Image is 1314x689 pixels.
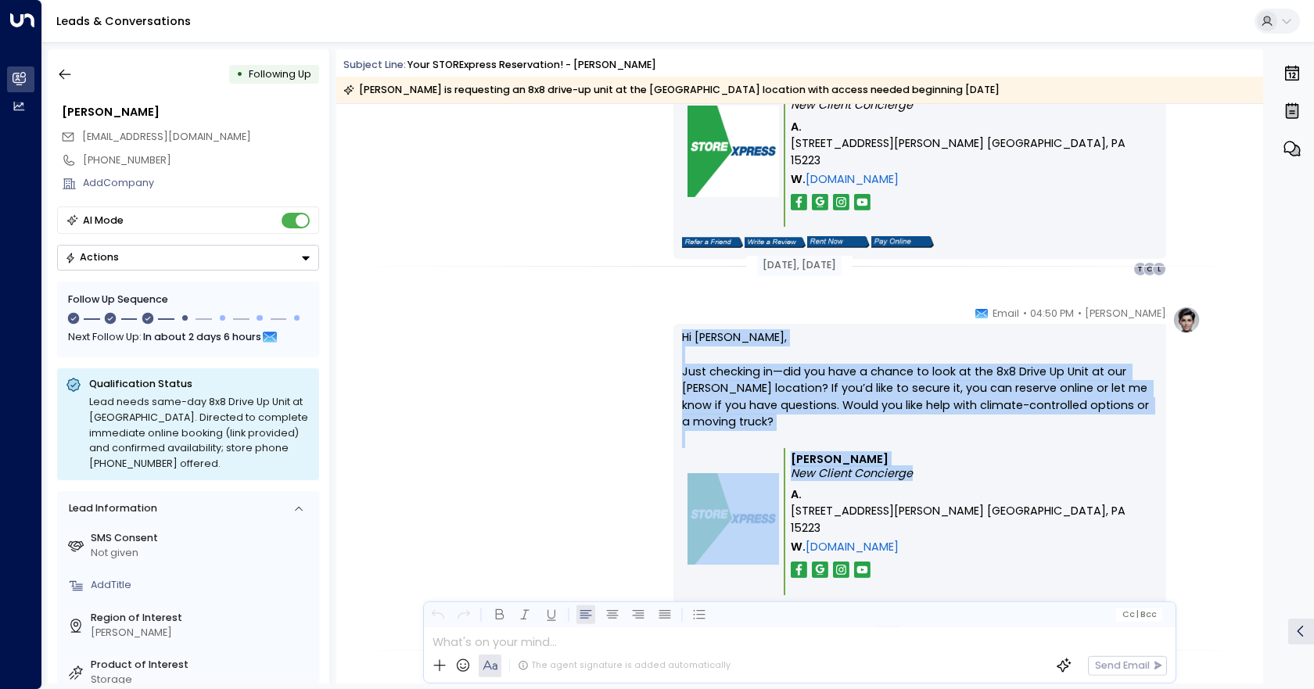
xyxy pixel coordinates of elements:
[1078,306,1082,321] span: •
[791,465,913,481] i: New Client Concierge
[65,251,119,264] div: Actions
[69,328,308,346] div: Next Follow Up:
[854,194,871,210] img: storexpress_yt.png
[91,626,314,641] div: [PERSON_NAME]
[791,135,1153,169] span: [STREET_ADDRESS][PERSON_NAME] [GEOGRAPHIC_DATA], PA 15223
[428,605,447,625] button: Undo
[791,539,806,556] span: W.
[688,473,779,565] img: storexpress_logo.png
[249,67,311,81] span: Following Up
[791,171,806,188] span: W.
[83,213,124,228] div: AI Mode
[144,328,262,346] span: In about 2 days 6 hours
[91,531,314,546] label: SMS Consent
[91,546,314,561] div: Not given
[812,194,828,210] img: storexpress_google.png
[993,306,1019,321] span: Email
[62,104,319,121] div: [PERSON_NAME]
[1136,610,1139,619] span: |
[89,377,311,391] p: Qualification Status
[682,329,1158,447] p: Hi [PERSON_NAME], Just checking in—did you have a chance to look at the 8x8 Drive Up Unit at our ...
[791,503,1153,536] span: [STREET_ADDRESS][PERSON_NAME] [GEOGRAPHIC_DATA], PA 15223
[871,236,934,248] img: storexpress_pay.png
[1172,306,1201,334] img: profile-logo.png
[518,659,731,672] div: The agent signature is added automatically
[806,539,899,556] a: [DOMAIN_NAME]
[682,237,743,248] img: storexpress_refer.png
[63,501,156,516] div: Lead Information
[343,58,406,71] span: Subject Line:
[1023,306,1027,321] span: •
[91,611,314,626] label: Region of Interest
[56,13,191,29] a: Leads & Conversations
[807,236,870,248] img: storexpress_rent.png
[454,605,474,625] button: Redo
[83,153,319,168] div: [PHONE_NUMBER]
[89,394,311,472] div: Lead needs same-day 8x8 Drive Up Unit at [GEOGRAPHIC_DATA]. Directed to complete immediate online...
[791,562,807,578] img: storexpres_fb.png
[82,130,251,145] span: tatumgracefriend@gmail.com
[833,562,849,578] img: storexpress_insta.png
[407,58,656,73] div: Your STORExpress Reservation! - [PERSON_NAME]
[83,176,319,191] div: AddCompany
[757,256,842,276] div: [DATE], [DATE]
[91,578,314,593] div: AddTitle
[91,658,314,673] label: Product of Interest
[57,245,319,271] button: Actions
[791,119,802,136] span: A.
[812,562,828,578] img: storexpress_google.png
[69,293,308,308] div: Follow Up Sequence
[57,245,319,271] div: Button group with a nested menu
[854,562,871,578] img: storexpress_yt.png
[1085,306,1166,321] span: [PERSON_NAME]
[791,194,807,210] img: storexpres_fb.png
[833,194,849,210] img: storexpress_insta.png
[688,106,779,197] img: storexpress_logo.png
[791,451,889,467] b: [PERSON_NAME]
[791,97,913,113] i: New Client Concierge
[236,62,243,87] div: •
[745,237,806,248] img: storexpress_write.png
[1122,610,1157,619] span: Cc Bcc
[91,673,314,687] div: Storage
[343,82,1000,98] div: [PERSON_NAME] is requesting an 8x8 drive-up unit at the [GEOGRAPHIC_DATA] location with access ne...
[806,171,899,188] a: [DOMAIN_NAME]
[1030,306,1074,321] span: 04:50 PM
[1116,608,1162,621] button: Cc|Bcc
[791,486,802,504] span: A.
[82,130,251,143] span: [EMAIL_ADDRESS][DOMAIN_NAME]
